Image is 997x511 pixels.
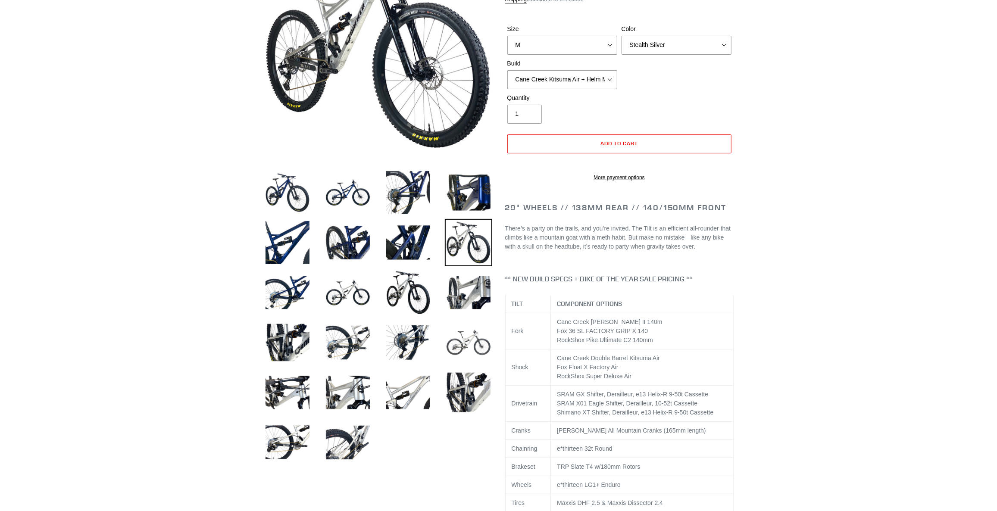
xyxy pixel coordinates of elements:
label: Size [507,25,617,34]
img: Load image into Gallery viewer, TILT - Complete Bike [264,219,311,266]
th: TILT [505,295,551,313]
td: Cane Creek [PERSON_NAME] II 140m Fox 36 SL FACTORY GRIP X 140 RockShox Pike Ultimate C2 140mm [551,313,733,349]
img: Load image into Gallery viewer, TILT - Complete Bike [264,269,311,316]
td: Chainring [505,440,551,458]
img: Load image into Gallery viewer, TILT - Complete Bike [324,419,372,466]
td: [PERSON_NAME] All Mountain Cranks (165mm length) [551,422,733,440]
a: More payment options [507,174,731,181]
td: TRP Slate T4 w/180mm Rotors [551,458,733,476]
img: Load image into Gallery viewer, TILT - Complete Bike [324,369,372,416]
img: Load image into Gallery viewer, TILT - Complete Bike [384,169,432,216]
td: Wheels [505,476,551,494]
img: Load image into Gallery viewer, TILT - Complete Bike [264,419,311,466]
th: COMPONENT OPTIONS [551,295,733,313]
td: e*thirteen 32t Round [551,440,733,458]
td: Fork [505,313,551,349]
td: Shock [505,349,551,386]
td: Brakeset [505,458,551,476]
img: Load image into Gallery viewer, TILT - Complete Bike [384,369,432,416]
td: Cane Creek Double Barrel Kitsuma Air Fox Float X Factory Air RockShox Super Deluxe Air [551,349,733,386]
td: Cranks [505,422,551,440]
td: e*thirteen LG1+ Enduro [551,476,733,494]
label: Color [622,25,731,34]
img: Load image into Gallery viewer, TILT - Complete Bike [324,269,372,316]
img: Load image into Gallery viewer, TILT - Complete Bike [324,169,372,216]
img: Load image into Gallery viewer, TILT - Complete Bike [264,319,311,366]
td: Drivetrain [505,386,551,422]
td: SRAM GX Shifter, Derailleur, e13 Helix-R 9-50t Cassette SRAM X01 Eagle Shifter, Derailleur, 10-52... [551,386,733,422]
p: There’s a party on the trails, and you’re invited. The Tilt is an efficient all-rounder that clim... [505,224,734,251]
img: Load image into Gallery viewer, TILT - Complete Bike [264,369,311,416]
img: Load image into Gallery viewer, TILT - Complete Bike [445,369,492,416]
h2: 29" Wheels // 138mm Rear // 140/150mm Front [505,203,734,212]
img: Load image into Gallery viewer, TILT - Complete Bike [384,269,432,316]
button: Add to cart [507,134,731,153]
label: Build [507,59,617,68]
span: Add to cart [600,140,638,146]
img: Load image into Gallery viewer, TILT - Complete Bike [445,219,492,266]
img: Load image into Gallery viewer, TILT - Complete Bike [445,319,492,366]
img: Load image into Gallery viewer, TILT - Complete Bike [264,169,311,216]
img: Load image into Gallery viewer, TILT - Complete Bike [384,219,432,266]
img: Load image into Gallery viewer, TILT - Complete Bike [384,319,432,366]
img: Load image into Gallery viewer, TILT - Complete Bike [445,269,492,316]
img: Load image into Gallery viewer, TILT - Complete Bike [324,219,372,266]
img: Load image into Gallery viewer, TILT - Complete Bike [445,169,492,216]
label: Quantity [507,93,617,103]
img: Load image into Gallery viewer, TILT - Complete Bike [324,319,372,366]
h4: ** NEW BUILD SPECS + BIKE OF THE YEAR SALE PRICING ** [505,275,734,283]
